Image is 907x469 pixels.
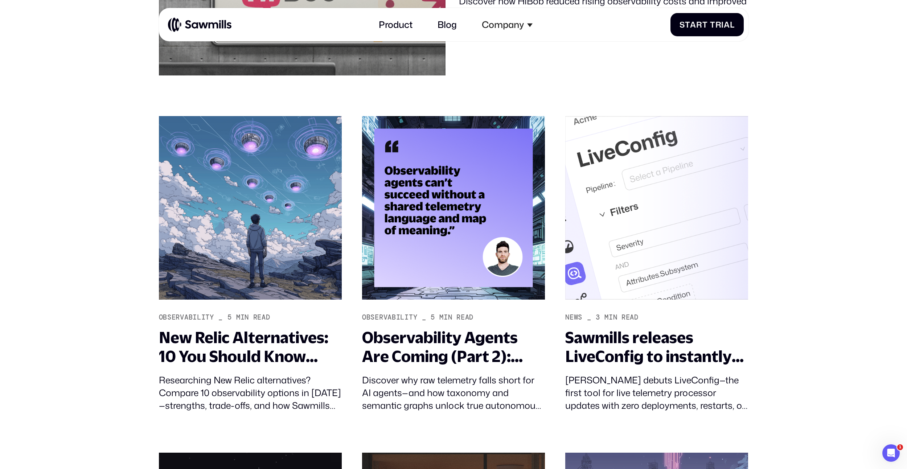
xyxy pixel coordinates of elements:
[354,108,553,420] a: Observability_5min readObservability Agents Are Coming (Part 2): Telemetry Taxonomy and Semantics...
[721,20,724,29] span: i
[685,20,690,29] span: t
[702,20,708,29] span: t
[362,328,545,366] div: Observability Agents Are Coming (Part 2): Telemetry Taxonomy and Semantics – The Missing Link
[159,374,342,412] div: Researching New Relic alternatives? Compare 10 observability options in [DATE]—strengths, trade-o...
[475,12,539,37] div: Company
[236,313,270,322] div: min read
[362,374,545,412] div: Discover why raw telemetry falls short for AI agents—and how taxonomy and semantic graphs unlock ...
[151,108,350,420] a: Observability_5min readNew Relic Alternatives: 10 You Should Know About in [DATE]Researching New ...
[372,12,420,37] a: Product
[715,20,722,29] span: r
[724,20,730,29] span: a
[218,313,223,322] div: _
[482,19,524,30] div: Company
[596,313,600,322] div: 3
[431,313,435,322] div: 5
[565,328,748,366] div: Sawmills releases LiveConfig to instantly configure your telemetry pipeline without deployment
[882,444,900,462] iframe: Intercom live chat
[680,20,685,29] span: S
[159,328,342,366] div: New Relic Alternatives: 10 You Should Know About in [DATE]
[227,313,232,322] div: 5
[730,20,735,29] span: l
[159,313,214,322] div: Observability
[422,313,426,322] div: _
[431,12,464,37] a: Blog
[557,108,756,420] a: News_3min readSawmills releases LiveConfig to instantly configure your telemetry pipeline without...
[604,313,639,322] div: min read
[565,313,582,322] div: News
[670,13,744,36] a: StartTrial
[710,20,715,29] span: T
[362,313,417,322] div: Observability
[897,444,903,450] span: 1
[587,313,591,322] div: _
[696,20,702,29] span: r
[565,374,748,412] div: [PERSON_NAME] debuts LiveConfig—the first tool for live telemetry processor updates with zero dep...
[690,20,696,29] span: a
[439,313,473,322] div: min read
